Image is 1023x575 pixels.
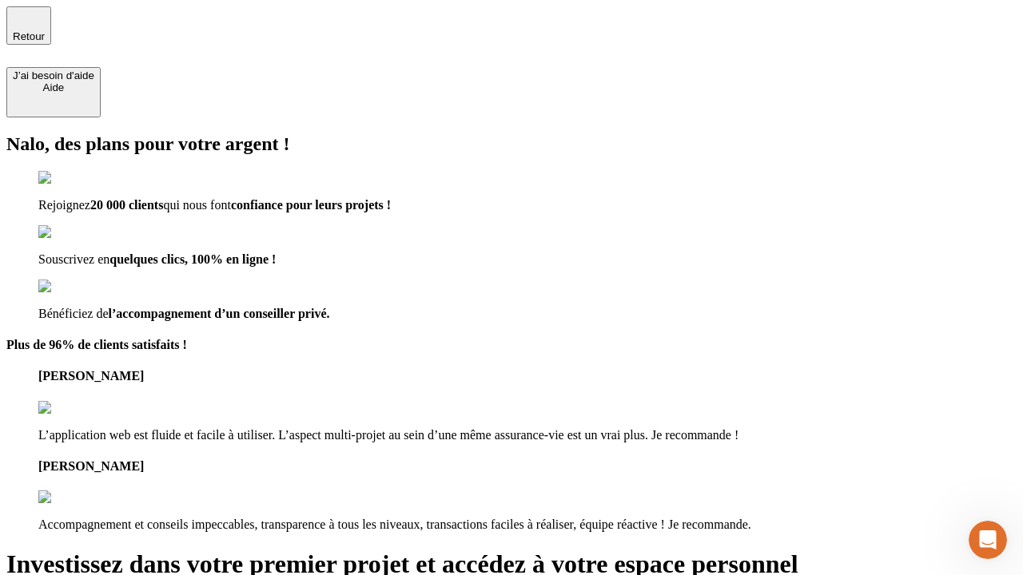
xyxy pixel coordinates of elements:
img: checkmark [38,171,107,185]
h4: Plus de 96% de clients satisfaits ! [6,338,1017,352]
span: Retour [13,30,45,42]
h4: [PERSON_NAME] [38,369,1017,383]
span: 20 000 clients [90,198,164,212]
h4: [PERSON_NAME] [38,459,1017,474]
span: Souscrivez en [38,252,109,266]
button: J’ai besoin d'aideAide [6,67,101,117]
button: Retour [6,6,51,45]
h2: Nalo, des plans pour votre argent ! [6,133,1017,155]
span: Rejoignez [38,198,90,212]
span: quelques clics, 100% en ligne ! [109,252,276,266]
div: J’ai besoin d'aide [13,69,94,81]
span: Bénéficiez de [38,307,109,320]
p: Accompagnement et conseils impeccables, transparence à tous les niveaux, transactions faciles à r... [38,517,1017,532]
img: reviews stars [38,490,117,505]
iframe: Intercom live chat [969,521,1007,559]
div: Aide [13,81,94,93]
p: L’application web est fluide et facile à utiliser. L’aspect multi-projet au sein d’une même assur... [38,428,1017,442]
span: confiance pour leurs projets ! [231,198,391,212]
img: checkmark [38,280,107,294]
img: reviews stars [38,401,117,415]
img: checkmark [38,225,107,240]
span: l’accompagnement d’un conseiller privé. [109,307,330,320]
span: qui nous font [163,198,230,212]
